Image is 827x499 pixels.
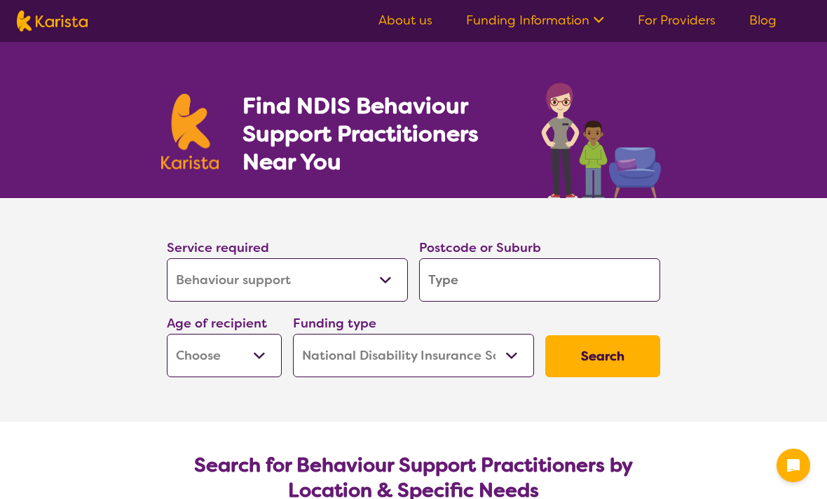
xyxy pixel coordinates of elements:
label: Funding type [293,315,376,332]
a: Blog [749,12,777,29]
label: Service required [167,239,269,256]
h1: Find NDIS Behaviour Support Practitioners Near You [242,92,514,176]
a: Funding Information [466,12,604,29]
img: behaviour-support [538,76,666,198]
a: About us [378,12,432,29]
label: Age of recipient [167,315,267,332]
label: Postcode or Suburb [419,239,541,256]
input: Type [419,258,660,302]
img: Karista logo [161,94,219,169]
button: Search [545,335,660,377]
img: Karista logo [17,10,88,31]
a: For Providers [638,12,716,29]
